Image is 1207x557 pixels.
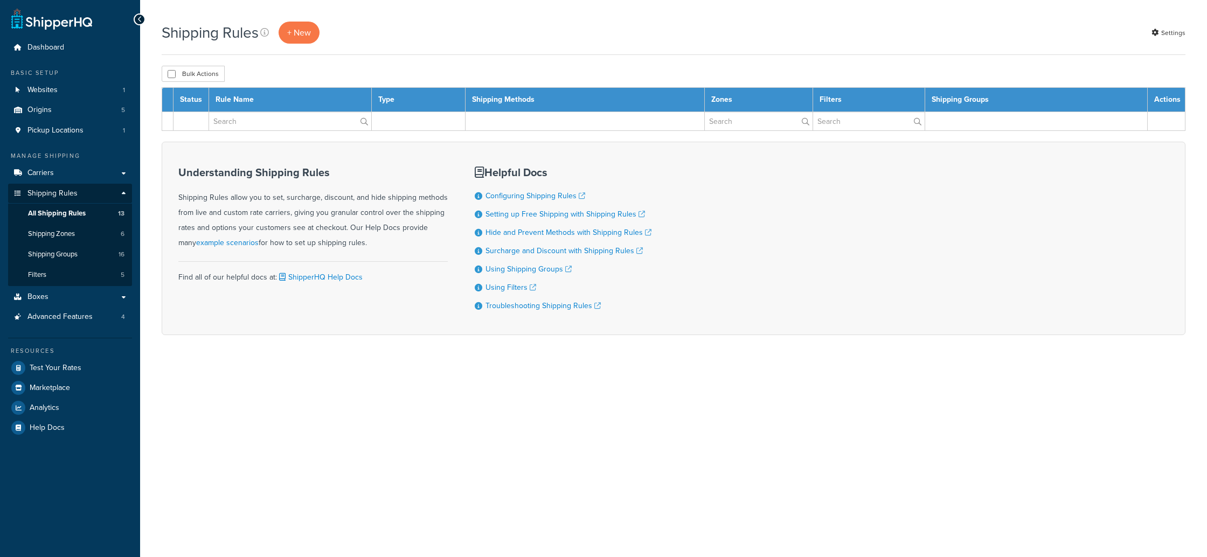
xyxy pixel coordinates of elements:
[485,300,601,311] a: Troubleshooting Shipping Rules
[121,106,125,115] span: 5
[8,265,132,285] li: Filters
[8,204,132,224] a: All Shipping Rules 13
[121,312,125,322] span: 4
[8,121,132,141] a: Pickup Locations 1
[8,378,132,398] a: Marketplace
[485,190,585,201] a: Configuring Shipping Rules
[8,224,132,244] li: Shipping Zones
[27,169,54,178] span: Carriers
[28,250,78,259] span: Shipping Groups
[28,270,46,280] span: Filters
[287,26,311,39] span: + New
[8,80,132,100] li: Websites
[27,43,64,52] span: Dashboard
[30,423,65,433] span: Help Docs
[28,229,75,239] span: Shipping Zones
[8,245,132,264] li: Shipping Groups
[8,418,132,437] a: Help Docs
[372,88,465,112] th: Type
[118,209,124,218] span: 13
[196,237,259,248] a: example scenarios
[8,80,132,100] a: Websites 1
[8,184,132,286] li: Shipping Rules
[8,100,132,120] li: Origins
[8,307,132,327] a: Advanced Features 4
[8,358,132,378] a: Test Your Rates
[8,287,132,307] a: Boxes
[27,312,93,322] span: Advanced Features
[8,265,132,285] a: Filters 5
[465,88,704,112] th: Shipping Methods
[27,189,78,198] span: Shipping Rules
[123,126,125,135] span: 1
[27,293,48,302] span: Boxes
[485,208,645,220] a: Setting up Free Shipping with Shipping Rules
[8,68,132,78] div: Basic Setup
[704,88,813,112] th: Zones
[475,166,651,178] h3: Helpful Docs
[209,112,371,130] input: Search
[8,100,132,120] a: Origins 5
[8,38,132,58] a: Dashboard
[178,166,448,178] h3: Understanding Shipping Rules
[813,88,925,112] th: Filters
[30,364,81,373] span: Test Your Rates
[485,245,643,256] a: Surcharge and Discount with Shipping Rules
[27,86,58,95] span: Websites
[119,250,124,259] span: 16
[1151,25,1185,40] a: Settings
[8,204,132,224] li: All Shipping Rules
[277,271,363,283] a: ShipperHQ Help Docs
[1148,88,1185,112] th: Actions
[178,261,448,285] div: Find all of our helpful docs at:
[485,263,572,275] a: Using Shipping Groups
[8,346,132,356] div: Resources
[8,163,132,183] a: Carriers
[8,245,132,264] a: Shipping Groups 16
[705,112,813,130] input: Search
[279,22,320,44] a: + New
[209,88,372,112] th: Rule Name
[30,403,59,413] span: Analytics
[121,229,124,239] span: 6
[11,8,92,30] a: ShipperHQ Home
[28,209,86,218] span: All Shipping Rules
[8,398,132,417] a: Analytics
[485,282,536,293] a: Using Filters
[8,184,132,204] a: Shipping Rules
[30,384,70,393] span: Marketplace
[813,112,925,130] input: Search
[8,224,132,244] a: Shipping Zones 6
[121,270,124,280] span: 5
[8,121,132,141] li: Pickup Locations
[178,166,448,250] div: Shipping Rules allow you to set, surcharge, discount, and hide shipping methods from live and cus...
[8,151,132,161] div: Manage Shipping
[162,22,259,43] h1: Shipping Rules
[485,227,651,238] a: Hide and Prevent Methods with Shipping Rules
[27,126,84,135] span: Pickup Locations
[925,88,1148,112] th: Shipping Groups
[8,307,132,327] li: Advanced Features
[162,66,225,82] button: Bulk Actions
[27,106,52,115] span: Origins
[123,86,125,95] span: 1
[174,88,209,112] th: Status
